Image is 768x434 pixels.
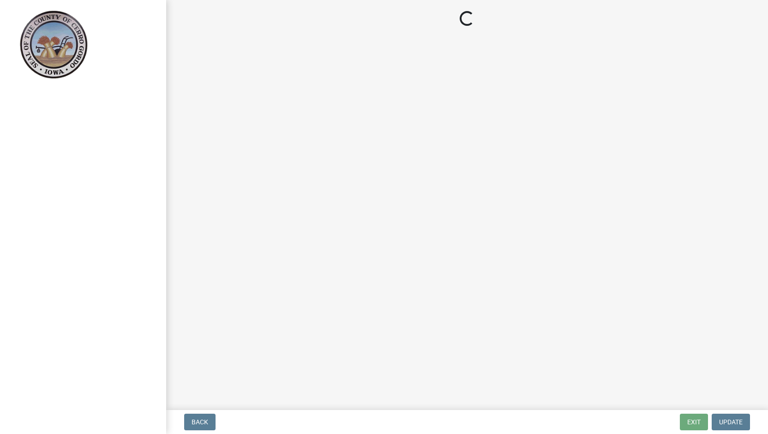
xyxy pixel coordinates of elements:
span: Back [192,418,208,426]
button: Update [712,414,750,430]
span: Update [719,418,743,426]
button: Back [184,414,216,430]
img: Cerro Gordo County, Iowa [18,10,88,79]
button: Exit [680,414,708,430]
